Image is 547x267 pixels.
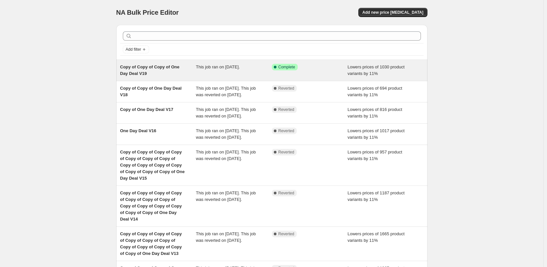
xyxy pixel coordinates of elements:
[196,86,256,97] span: This job ran on [DATE]. This job was reverted on [DATE].
[278,128,294,133] span: Reverted
[120,86,182,97] span: Copy of Copy of One Day Deal V18
[196,64,240,69] span: This job ran on [DATE].
[278,190,294,196] span: Reverted
[278,231,294,237] span: Reverted
[278,86,294,91] span: Reverted
[362,10,423,15] span: Add new price [MEDICAL_DATA]
[120,128,157,133] span: One Day Deal V16
[196,107,256,118] span: This job ran on [DATE]. This job was reverted on [DATE].
[278,150,294,155] span: Reverted
[196,128,256,140] span: This job ran on [DATE]. This job was reverted on [DATE].
[348,190,405,202] span: Lowers prices of 1187 product variants by 11%
[348,128,405,140] span: Lowers prices of 1017 product variants by 11%
[120,231,182,256] span: Copy of Copy of Copy of Copy of Copy of Copy of Copy of Copy of Copy of Copy of Copy of Copy of O...
[116,9,179,16] span: NA Bulk Price Editor
[278,64,295,70] span: Complete
[196,150,256,161] span: This job ran on [DATE]. This job was reverted on [DATE].
[348,64,405,76] span: Lowers prices of 1030 product variants by 11%
[123,45,149,53] button: Add filter
[126,47,141,52] span: Add filter
[120,107,174,112] span: Copy of One Day Deal V17
[348,231,405,243] span: Lowers prices of 1665 product variants by 11%
[348,150,402,161] span: Lowers prices of 957 product variants by 11%
[348,107,402,118] span: Lowers prices of 816 product variants by 11%
[120,190,182,222] span: Copy of Copy of Copy of Copy of Copy of Copy of Copy of Copy of Copy of Copy of Copy of Copy of C...
[120,64,179,76] span: Copy of Copy of Copy of One Day Deal V19
[120,150,185,181] span: Copy of Copy of Copy of Copy of Copy of Copy of Copy of Copy of Copy of Copy of Copy of Copy of C...
[278,107,294,112] span: Reverted
[196,231,256,243] span: This job ran on [DATE]. This job was reverted on [DATE].
[196,190,256,202] span: This job ran on [DATE]. This job was reverted on [DATE].
[348,86,402,97] span: Lowers prices of 694 product variants by 11%
[358,8,427,17] button: Add new price [MEDICAL_DATA]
